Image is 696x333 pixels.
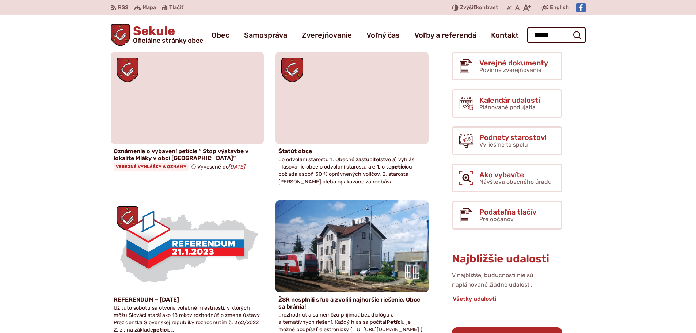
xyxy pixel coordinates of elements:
[452,253,562,265] h3: Najbližšie udalosti
[479,104,536,111] span: Plánované podujatia
[366,25,400,45] a: Voľný čas
[275,52,429,189] a: Štatút obce …o odvolaní starostu 1. Obecné zastupiteľstvo a) vyhlási hlasovanie obce o odvolaní s...
[278,296,426,310] h4: ŽSR nesplnili sľub a zvolili najhoršie riešenie. Obce sa bránia!
[479,216,514,223] span: Pre občanov
[452,89,562,118] a: Kalendár udalostí Plánované podujatia
[391,164,405,170] strong: petíc
[169,5,183,11] span: Tlačiť
[244,25,287,45] a: Samospráva
[133,37,203,44] span: Oficiálne stránky obce
[153,327,167,333] strong: petíc
[460,5,498,11] span: kontrast
[452,52,562,80] a: Verejné dokumenty Povinné zverejňovanie
[114,163,189,170] span: Verejné vyhlášky a oznamy
[479,96,540,104] span: Kalendár udalostí
[278,148,426,155] h4: Štatút obce
[302,25,352,45] a: Zverejňovanie
[452,270,562,290] p: V najbližšej budúcnosti nie sú naplánované žiadne udalosti.
[197,164,246,170] span: Vyvesené do
[111,24,204,46] a: Logo Sekule, prejsť na domovskú stránku.
[118,3,128,12] span: RSS
[111,24,130,46] img: Prejsť na domovskú stránku
[114,148,261,162] h4: Oznámenie o vybavení petície “ Stop výstavbe v lokalite Mláky v obci [GEOGRAPHIC_DATA]“
[452,164,562,192] a: Ako vybavíte Návšteva obecného úradu
[212,25,229,45] a: Obec
[479,178,552,185] span: Návšteva obecného úradu
[452,201,562,230] a: Podateľňa tlačív Pre občanov
[550,3,569,12] span: English
[479,208,536,216] span: Podateľňa tlačív
[479,171,552,179] span: Ako vybavíte
[114,296,261,303] h4: REFERENDUM – [DATE]
[414,25,476,45] a: Voľby a referendá
[452,295,497,302] a: Všetky udalosti
[387,319,400,325] strong: Petíc
[479,141,528,148] span: Vyriešme to spolu
[479,59,548,67] span: Verejné dokumenty
[479,133,547,141] span: Podnety starostovi
[278,156,415,185] span: …o odvolaní starostu 1. Obecné zastupiteľstvo a) vyhlási hlasovanie obce o odvolaní starostu ak: ...
[142,3,156,12] span: Mapa
[548,3,570,12] a: English
[479,67,541,73] span: Povinné zverejňovanie
[130,25,203,44] span: Sekule
[111,52,264,174] a: Oznámenie o vybavení petície “ Stop výstavbe v lokalite Mláky v obci [GEOGRAPHIC_DATA]“ Verejné v...
[229,164,246,170] em: [DATE]
[114,305,261,333] span: Už túto sobotu sa otvoria volebné miestnosti, v ktorých môžu Slováci starší ako 18 rokov rozhodnú...
[460,4,476,11] span: Zvýšiť
[576,3,586,12] img: Prejsť na Facebook stránku
[491,25,519,45] a: Kontakt
[452,126,562,155] a: Podnety starostovi Vyriešme to spolu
